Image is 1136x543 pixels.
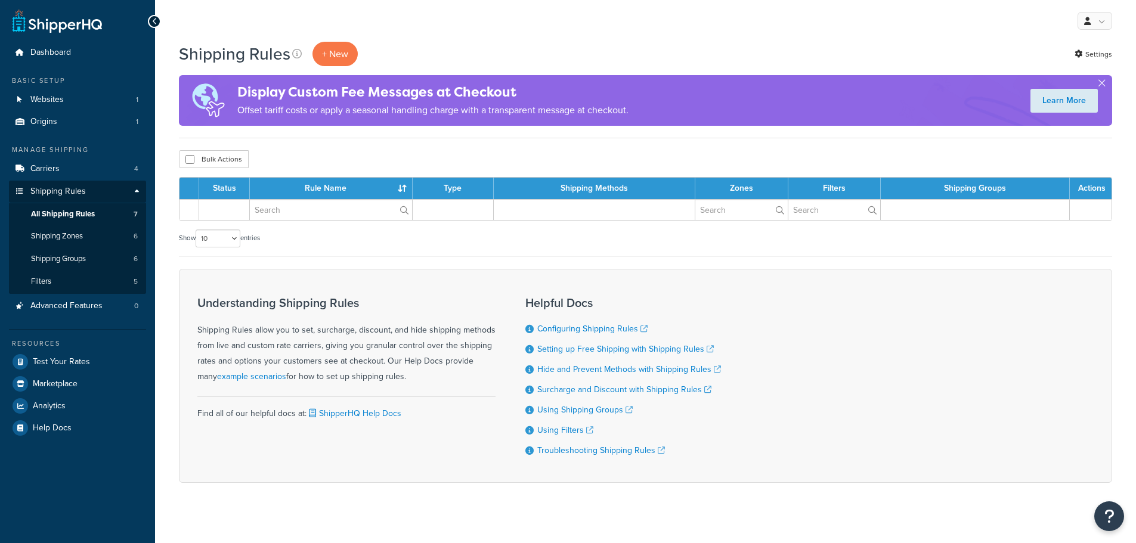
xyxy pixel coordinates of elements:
[30,164,60,174] span: Carriers
[9,395,146,417] a: Analytics
[9,295,146,317] a: Advanced Features 0
[31,209,95,219] span: All Shipping Rules
[9,145,146,155] div: Manage Shipping
[33,401,66,411] span: Analytics
[695,200,788,220] input: Search
[9,181,146,203] a: Shipping Rules
[788,200,880,220] input: Search
[9,158,146,180] a: Carriers 4
[30,117,57,127] span: Origins
[9,373,146,395] a: Marketplace
[134,277,138,287] span: 5
[30,48,71,58] span: Dashboard
[9,203,146,225] li: All Shipping Rules
[9,225,146,247] a: Shipping Zones 6
[9,271,146,293] a: Filters 5
[33,423,72,433] span: Help Docs
[9,417,146,439] a: Help Docs
[9,248,146,270] li: Shipping Groups
[237,102,629,119] p: Offset tariff costs or apply a seasonal handling charge with a transparent message at checkout.
[1075,46,1112,63] a: Settings
[179,150,249,168] button: Bulk Actions
[134,254,138,264] span: 6
[525,296,721,309] h3: Helpful Docs
[9,351,146,373] a: Test Your Rates
[413,178,494,199] th: Type
[1070,178,1112,199] th: Actions
[250,178,413,199] th: Rule Name
[9,42,146,64] a: Dashboard
[136,95,138,105] span: 1
[196,229,240,247] select: Showentries
[197,396,496,421] div: Find all of our helpful docs at:
[9,89,146,111] li: Websites
[537,404,633,416] a: Using Shipping Groups
[197,296,496,384] div: Shipping Rules allow you to set, surcharge, discount, and hide shipping methods from live and cus...
[9,181,146,294] li: Shipping Rules
[197,296,496,309] h3: Understanding Shipping Rules
[13,9,102,33] a: ShipperHQ Home
[312,42,358,66] p: + New
[881,178,1070,199] th: Shipping Groups
[179,75,237,126] img: duties-banner-06bc72dcb5fe05cb3f9472aba00be2ae8eb53ab6f0d8bb03d382ba314ac3c341.png
[33,379,78,389] span: Marketplace
[217,370,286,383] a: example scenarios
[537,424,593,436] a: Using Filters
[537,322,648,335] a: Configuring Shipping Rules
[537,363,721,376] a: Hide and Prevent Methods with Shipping Rules
[788,178,881,199] th: Filters
[199,178,250,199] th: Status
[9,89,146,111] a: Websites 1
[134,231,138,241] span: 6
[537,444,665,457] a: Troubleshooting Shipping Rules
[9,248,146,270] a: Shipping Groups 6
[1094,501,1124,531] button: Open Resource Center
[134,301,138,311] span: 0
[9,225,146,247] li: Shipping Zones
[30,95,64,105] span: Websites
[31,231,83,241] span: Shipping Zones
[9,295,146,317] li: Advanced Features
[30,187,86,197] span: Shipping Rules
[9,158,146,180] li: Carriers
[134,164,138,174] span: 4
[1030,89,1098,113] a: Learn More
[31,277,51,287] span: Filters
[537,383,711,396] a: Surcharge and Discount with Shipping Rules
[307,407,401,420] a: ShipperHQ Help Docs
[9,271,146,293] li: Filters
[33,357,90,367] span: Test Your Rates
[179,229,260,247] label: Show entries
[695,178,788,199] th: Zones
[136,117,138,127] span: 1
[9,339,146,349] div: Resources
[537,343,714,355] a: Setting up Free Shipping with Shipping Rules
[9,203,146,225] a: All Shipping Rules 7
[31,254,86,264] span: Shipping Groups
[9,111,146,133] a: Origins 1
[9,111,146,133] li: Origins
[494,178,695,199] th: Shipping Methods
[30,301,103,311] span: Advanced Features
[237,82,629,102] h4: Display Custom Fee Messages at Checkout
[9,76,146,86] div: Basic Setup
[134,209,138,219] span: 7
[250,200,412,220] input: Search
[179,42,290,66] h1: Shipping Rules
